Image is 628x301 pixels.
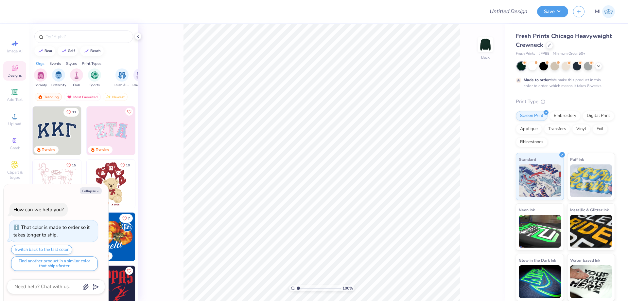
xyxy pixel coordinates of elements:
[72,111,76,114] span: 33
[81,106,129,155] img: edfb13fc-0e43-44eb-bea2-bf7fc0dd67f9
[90,49,101,53] div: beach
[572,124,590,134] div: Vinyl
[3,170,26,180] span: Clipart & logos
[524,77,604,89] div: We make this product in this color to order, which means it takes 8 weeks.
[538,51,549,57] span: # FP88
[51,68,66,88] div: filter for Fraternity
[519,164,561,197] img: Standard
[91,71,98,79] img: Sports Image
[114,68,130,88] div: filter for Rush & Bid
[37,71,44,79] img: Sorority Image
[519,215,561,248] img: Neon Ink
[132,68,148,88] button: filter button
[51,83,66,88] span: Fraternity
[55,71,62,79] img: Fraternity Image
[13,224,90,238] div: That color is made to order so it takes longer to ship.
[34,68,47,88] button: filter button
[106,95,111,99] img: Newest.gif
[13,206,64,213] div: How can we help you?
[479,38,492,51] img: Back
[135,160,183,208] img: e74243e0-e378-47aa-a400-bc6bcb25063a
[82,61,101,66] div: Print Types
[516,111,548,121] div: Screen Print
[49,61,61,66] div: Events
[570,206,609,213] span: Metallic & Glitter Ink
[544,124,570,134] div: Transfers
[33,106,81,155] img: 3b9aba4f-e317-4aa7-a679-c95a879539bd
[595,5,615,18] a: MI
[119,214,133,223] button: Like
[132,68,148,88] div: filter for Parent's Weekend
[114,83,130,88] span: Rush & Bid
[80,46,104,56] button: beach
[135,213,183,261] img: f22b6edb-555b-47a9-89ed-0dd391bfae4f
[570,257,600,264] span: Water based Ink
[33,160,81,208] img: 83dda5b0-2158-48ca-832c-f6b4ef4c4536
[87,106,135,155] img: 9980f5e8-e6a1-4b4a-8839-2b0e9349023c
[66,61,77,66] div: Styles
[58,46,78,56] button: golf
[595,8,601,15] span: MI
[35,93,62,101] div: Trending
[11,256,98,271] button: Find another product in a similar color that ships faster
[132,83,148,88] span: Parent's Weekend
[35,83,47,88] span: Sorority
[519,206,535,213] span: Neon Ink
[103,93,128,101] div: Newest
[90,83,100,88] span: Sports
[61,49,66,53] img: trend_line.gif
[81,160,129,208] img: d12a98c7-f0f7-4345-bf3a-b9f1b718b86e
[70,68,83,88] button: filter button
[481,54,490,60] div: Back
[136,71,144,79] img: Parent's Weekend Image
[73,83,80,88] span: Club
[72,164,76,167] span: 15
[63,161,79,170] button: Like
[524,77,551,83] strong: Made to order:
[34,68,47,88] div: filter for Sorority
[88,68,101,88] div: filter for Sports
[516,137,548,147] div: Rhinestones
[36,61,44,66] div: Orgs
[34,46,55,56] button: bear
[84,49,89,53] img: trend_line.gif
[549,111,581,121] div: Embroidery
[570,265,612,298] img: Water based Ink
[125,267,133,275] button: Like
[602,5,615,18] img: Mark Isaac
[570,215,612,248] img: Metallic & Glitter Ink
[88,68,101,88] button: filter button
[114,68,130,88] button: filter button
[70,68,83,88] div: filter for Club
[7,97,23,102] span: Add Text
[117,161,133,170] button: Like
[570,164,612,197] img: Puff Ink
[7,48,23,54] span: Image AI
[11,245,72,254] button: Switch back to the last color
[570,156,584,163] span: Puff Ink
[42,147,55,152] div: Trending
[45,33,129,40] input: Try "Alpha"
[64,93,101,101] div: Most Favorited
[8,73,22,78] span: Designs
[44,49,52,53] div: bear
[519,156,536,163] span: Standard
[63,108,79,117] button: Like
[519,257,556,264] span: Glow in the Dark Ink
[125,108,133,116] button: Like
[516,124,542,134] div: Applique
[516,51,535,57] span: Fresh Prints
[38,49,43,53] img: trend_line.gif
[68,49,75,53] div: golf
[135,106,183,155] img: 5ee11766-d822-42f5-ad4e-763472bf8dcf
[516,32,612,49] span: Fresh Prints Chicago Heavyweight Crewneck
[118,71,126,79] img: Rush & Bid Image
[516,98,615,105] div: Print Type
[128,217,130,220] span: 7
[38,95,43,99] img: trending.gif
[87,213,135,261] img: 8659caeb-cee5-4a4c-bd29-52ea2f761d42
[96,147,109,152] div: Trending
[10,145,20,151] span: Greek
[80,187,102,194] button: Collapse
[8,121,21,126] span: Upload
